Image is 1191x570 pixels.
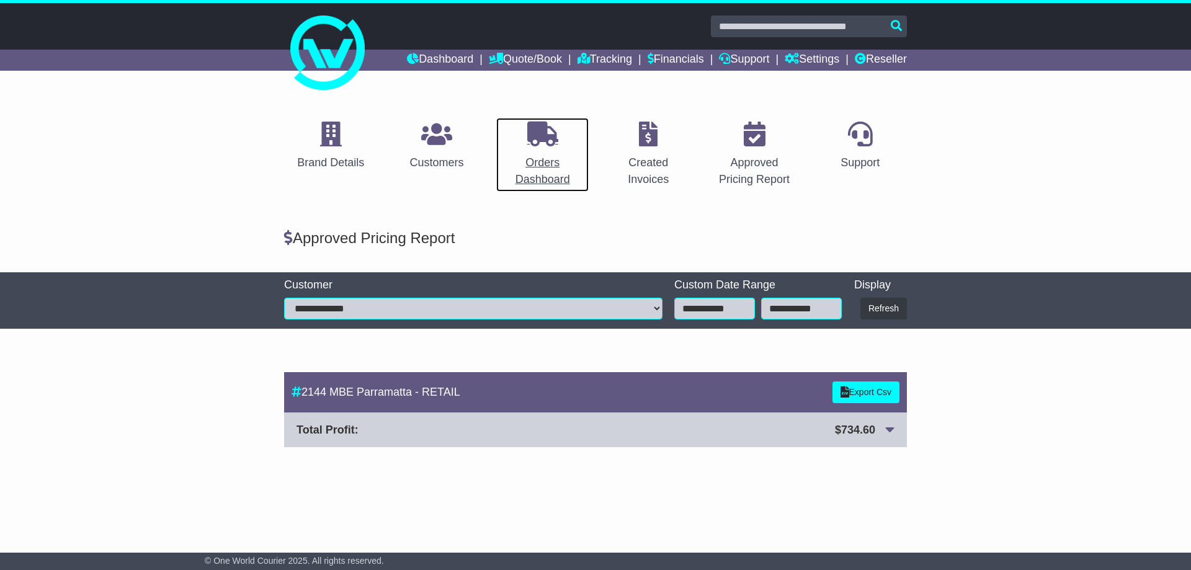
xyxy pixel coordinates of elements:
[785,50,839,71] a: Settings
[716,154,793,188] div: Approved Pricing Report
[289,117,372,176] a: Brand Details
[648,50,704,71] a: Financials
[489,50,562,71] a: Quote/Book
[854,278,907,292] div: Display
[284,278,662,292] div: Customer
[401,117,471,176] a: Customers
[301,386,326,398] span: 2144
[297,154,364,171] div: Brand Details
[496,117,589,192] a: Orders Dashboard
[409,154,463,171] div: Customers
[832,381,899,403] a: Export Csv
[284,412,907,447] div: Total Profit: $734.60
[674,278,842,292] div: Custom Date Range
[830,417,880,444] td: $
[855,50,907,71] a: Reseller
[578,50,632,71] a: Tracking
[708,117,801,192] a: Approved Pricing Report
[407,50,473,71] a: Dashboard
[278,229,913,247] div: Approved Pricing Report
[504,154,581,188] div: Orders Dashboard
[205,556,384,566] span: © One World Courier 2025. All rights reserved.
[292,417,830,444] td: Total Profit:
[841,424,875,436] span: 734.60
[602,117,695,192] a: Created Invoices
[832,117,888,176] a: Support
[329,386,460,398] span: MBE Parramatta - RETAIL
[719,50,769,71] a: Support
[841,154,880,171] div: Support
[610,154,687,188] div: Created Invoices
[860,298,907,319] button: Refresh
